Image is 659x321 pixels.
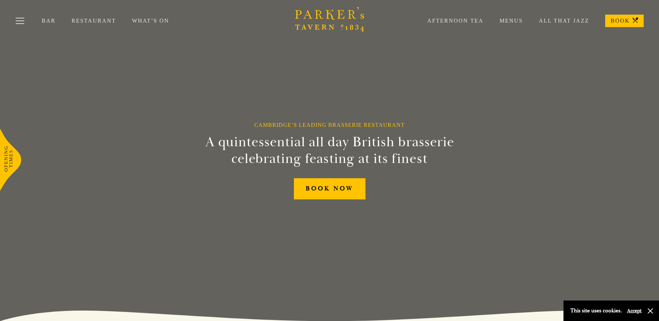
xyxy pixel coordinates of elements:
p: This site uses cookies. [570,306,622,316]
button: Close and accept [647,307,654,314]
button: Accept [627,307,642,314]
h1: Cambridge’s Leading Brasserie Restaurant [254,122,405,128]
h2: A quintessential all day British brasserie celebrating feasting at its finest [171,134,488,167]
a: BOOK NOW [294,178,365,199]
